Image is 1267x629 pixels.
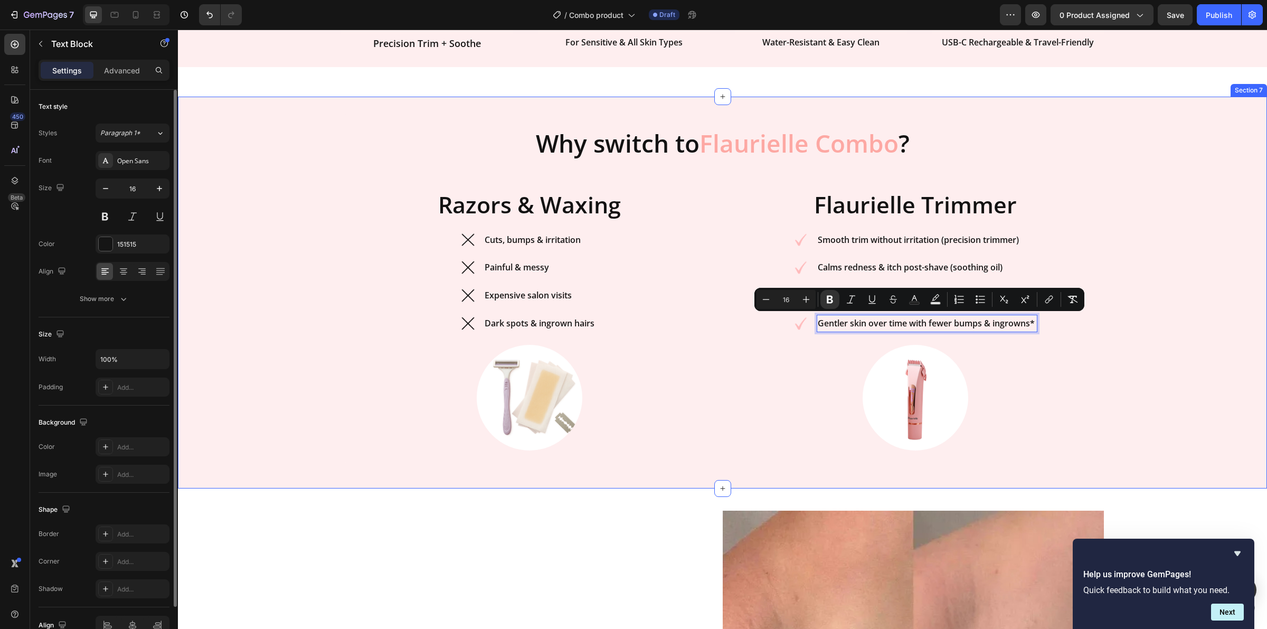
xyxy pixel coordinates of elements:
[358,97,522,130] strong: Why switch to
[100,128,140,138] span: Paragraph 1*
[117,585,167,594] div: Add...
[1083,547,1244,621] div: Help us improve GemPages!
[39,239,55,249] div: Color
[39,503,72,517] div: Shape
[39,181,67,195] div: Size
[1211,604,1244,621] button: Next question
[117,557,167,567] div: Add...
[754,288,1084,311] div: Editor contextual toolbar
[52,65,82,76] p: Settings
[39,416,90,430] div: Background
[39,557,60,566] div: Corner
[299,315,404,421] img: gempages_567407909139383337-ed04bbe3-7705-43c1-beba-65106654f2d0.jpg
[8,193,25,202] div: Beta
[39,442,55,452] div: Color
[51,37,141,50] p: Text Block
[39,470,57,479] div: Image
[80,294,129,304] div: Show more
[685,315,790,421] img: gempages_567407909139383337-b31198d1-62f6-4eb0-8834-2e47e0ee4805.jpg
[640,232,825,243] strong: Calms redness & itch post-shave (soothing oil)
[615,203,630,218] img: gempages_567407909139383337-93be4b04-aa86-4f9c-b9ff-bc6d8eb1e798.png
[104,65,140,76] p: Advanced
[659,10,675,20] span: Draft
[1231,547,1244,560] button: Hide survey
[1083,568,1244,581] h2: Help us improve GemPages!
[615,230,630,246] img: gempages_567407909139383337-93be4b04-aa86-4f9c-b9ff-bc6d8eb1e798.png
[1158,4,1193,25] button: Save
[4,4,79,25] button: 7
[283,287,297,301] img: gempages_567407909139383337-83b2155d-dae5-46f9-9716-859aa6d3d30c.png
[549,159,926,191] h2: Flaurielle Trimmer
[1197,4,1241,25] button: Publish
[564,10,567,21] span: /
[721,97,732,130] strong: ?
[117,383,167,392] div: Add...
[178,30,1267,629] iframe: Design area
[39,156,52,165] div: Font
[39,529,59,539] div: Border
[640,260,824,271] strong: One-time purchase, reusable; lightweight care
[639,257,859,275] div: Rich Text Editor. Editing area: main
[522,97,721,130] strong: Flaurielle Combo
[39,327,67,342] div: Size
[117,240,167,249] div: 151515
[1083,585,1244,595] p: Quick feedback to build what you need.
[1060,10,1130,21] span: 0 product assigned
[1055,56,1087,65] div: Section 7
[283,203,297,218] img: gempages_567407909139383337-83b2155d-dae5-46f9-9716-859aa6d3d30c.png
[117,156,167,166] div: Open Sans
[39,289,169,308] button: Show more
[96,350,169,369] input: Auto
[163,159,540,191] h2: Razors & Waxing
[199,4,242,25] div: Undo/Redo
[1167,11,1184,20] span: Save
[117,470,167,480] div: Add...
[639,229,859,247] div: Rich Text Editor. Editing area: main
[1051,4,1153,25] button: 0 product assigned
[39,354,56,364] div: Width
[615,286,630,302] img: gempages_567407909139383337-93be4b04-aa86-4f9c-b9ff-bc6d8eb1e798.png
[39,102,68,111] div: Text style
[283,259,297,273] img: gempages_567407909139383337-83b2155d-dae5-46f9-9716-859aa6d3d30c.png
[117,530,167,539] div: Add...
[640,204,841,216] strong: Smooth trim without irritation (precision trimmer)
[615,258,630,274] img: gempages_567407909139383337-93be4b04-aa86-4f9c-b9ff-bc6d8eb1e798.png
[39,382,63,392] div: Padding
[307,260,394,271] strong: Expensive salon visits
[639,285,859,303] div: Rich Text Editor. Editing area: main
[39,584,63,594] div: Shadow
[10,112,25,121] div: 450
[569,10,623,21] span: Combo product
[639,202,859,219] div: Rich Text Editor. Editing area: main
[307,204,403,216] strong: Cuts, bumps & irritation
[307,232,371,243] strong: Painful & messy
[307,288,417,299] strong: Dark spots & ingrown hairs
[283,231,297,245] img: gempages_567407909139383337-83b2155d-dae5-46f9-9716-859aa6d3d30c.png
[640,288,857,299] strong: Gentler skin over time with fewer bumps & ingrowns*
[117,443,167,452] div: Add...
[39,128,57,138] div: Styles
[96,124,169,143] button: Paragraph 1*
[1206,10,1232,21] div: Publish
[69,8,74,21] p: 7
[39,265,68,279] div: Align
